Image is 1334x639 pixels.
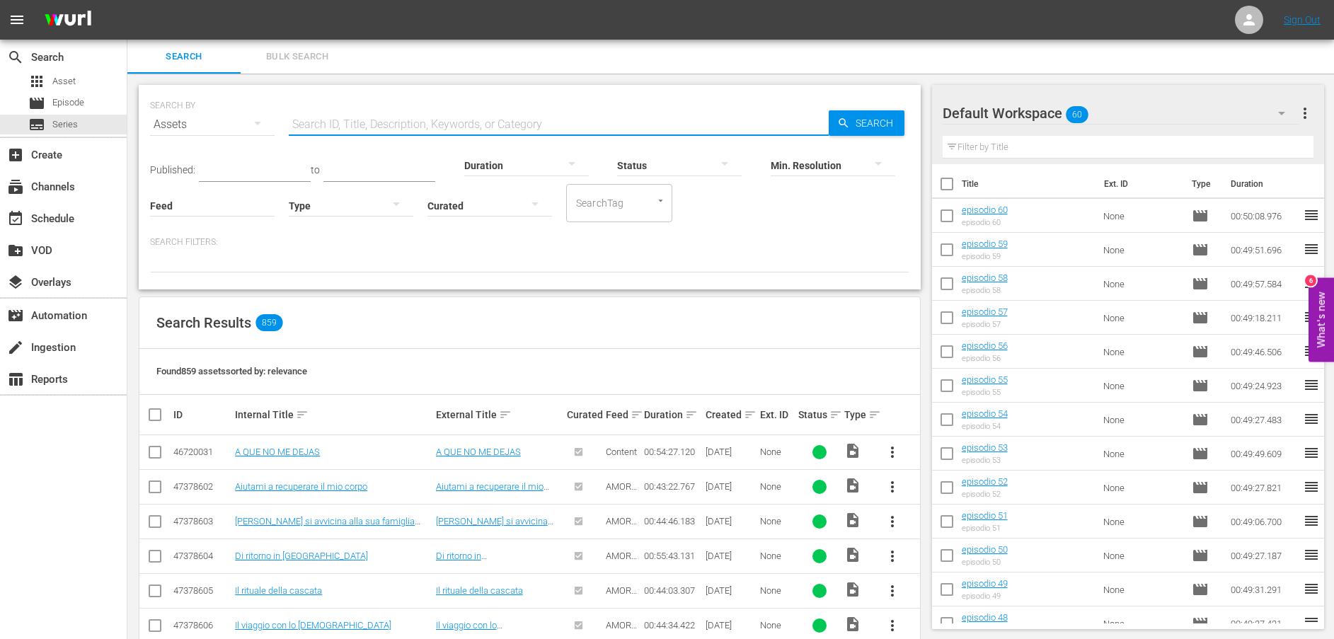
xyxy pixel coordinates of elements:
[1303,546,1320,563] span: reorder
[1225,267,1303,301] td: 00:49:57.584
[760,447,795,457] div: None
[875,470,909,504] button: more_vert
[436,585,523,596] a: Il rituale della cascata
[1098,233,1186,267] td: None
[28,73,45,90] span: Asset
[7,242,24,259] span: VOD
[1225,505,1303,539] td: 00:49:06.700
[436,447,521,457] a: A QUE NO ME DEJAS
[962,164,1096,204] th: Title
[173,516,231,526] div: 47378603
[1309,277,1334,362] button: Open Feedback Widget
[760,585,795,596] div: None
[1098,335,1186,369] td: None
[1303,309,1320,326] span: reorder
[156,314,251,331] span: Search Results
[1192,343,1209,360] span: Episode
[1066,100,1088,129] span: 60
[884,582,901,599] span: more_vert
[884,617,901,634] span: more_vert
[173,551,231,561] div: 47378604
[1098,199,1186,233] td: None
[760,409,795,420] div: Ext. ID
[436,516,553,537] a: [PERSON_NAME] si avvicina alla sua famiglia precedente
[1098,437,1186,471] td: None
[1192,377,1209,394] span: Episode
[235,585,322,596] a: Il rituale della cascata
[706,481,755,492] div: [DATE]
[235,551,368,561] a: Di ritorno in [GEOGRAPHIC_DATA]
[962,272,1008,283] a: episodio 58
[436,551,522,572] a: Di ritorno in [GEOGRAPHIC_DATA]
[150,164,195,175] span: Published:
[962,374,1008,385] a: episodio 55
[1225,369,1303,403] td: 00:49:24.923
[884,478,901,495] span: more_vert
[760,481,795,492] div: None
[235,481,367,492] a: Aiutami a recuperare il mio corpo
[235,516,420,537] a: [PERSON_NAME] si avvicina alla sua famiglia precedente
[173,620,231,631] div: 47378606
[760,620,795,631] div: None
[644,481,701,492] div: 00:43:22.767
[654,194,667,207] button: Open
[1192,547,1209,564] span: Episode
[1225,437,1303,471] td: 00:49:49.609
[943,93,1299,133] div: Default Workspace
[28,116,45,133] span: Series
[28,95,45,112] span: Episode
[962,490,1008,499] div: episodio 52
[962,558,1008,567] div: episodio 50
[962,218,1008,227] div: episodio 60
[1303,478,1320,495] span: reorder
[962,476,1008,487] a: episodio 52
[962,408,1008,419] a: episodio 54
[962,592,1008,601] div: episodio 49
[706,585,755,596] div: [DATE]
[235,447,320,457] a: A QUE NO ME DEJAS
[436,481,549,502] a: Aiutami a recuperare il mio corpo
[173,447,231,457] div: 46720031
[1303,342,1320,359] span: reorder
[1192,615,1209,632] span: Episode
[34,4,102,37] img: ans4CAIJ8jUAAAAAAAAAAAAAAAAAAAAAAAAgQb4GAAAAAAAAAAAAAAAAAAAAAAAAJMjXAAAAAAAAAAAAAAAAAAAAAAAAgAT5G...
[1305,275,1316,286] div: 6
[173,481,231,492] div: 47378602
[436,406,563,423] div: External Title
[1225,199,1303,233] td: 00:50:08.976
[173,409,231,420] div: ID
[644,551,701,561] div: 00:55:43.131
[844,512,861,529] span: Video
[1192,479,1209,496] span: Episode
[644,585,701,596] div: 00:44:03.307
[1225,539,1303,572] td: 00:49:27.187
[1183,164,1222,204] th: Type
[962,544,1008,555] a: episodio 50
[7,49,24,66] span: Search
[962,238,1008,249] a: episodio 59
[1192,445,1209,462] span: Episode
[1303,376,1320,393] span: reorder
[1098,267,1186,301] td: None
[644,516,701,526] div: 00:44:46.183
[875,505,909,539] button: more_vert
[962,422,1008,431] div: episodio 54
[962,354,1008,363] div: episodio 56
[7,339,24,356] span: Ingestion
[136,49,232,65] span: Search
[606,406,640,423] div: Feed
[829,110,904,136] button: Search
[1192,581,1209,598] span: Episode
[1303,275,1320,292] span: reorder
[7,210,24,227] span: Schedule
[311,164,320,175] span: to
[1098,301,1186,335] td: None
[606,551,637,582] span: AMORE MORTALE
[1192,207,1209,224] span: Episode
[7,307,24,324] span: Automation
[706,516,755,526] div: [DATE]
[962,442,1008,453] a: episodio 53
[1098,505,1186,539] td: None
[844,477,861,494] span: Video
[52,74,76,88] span: Asset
